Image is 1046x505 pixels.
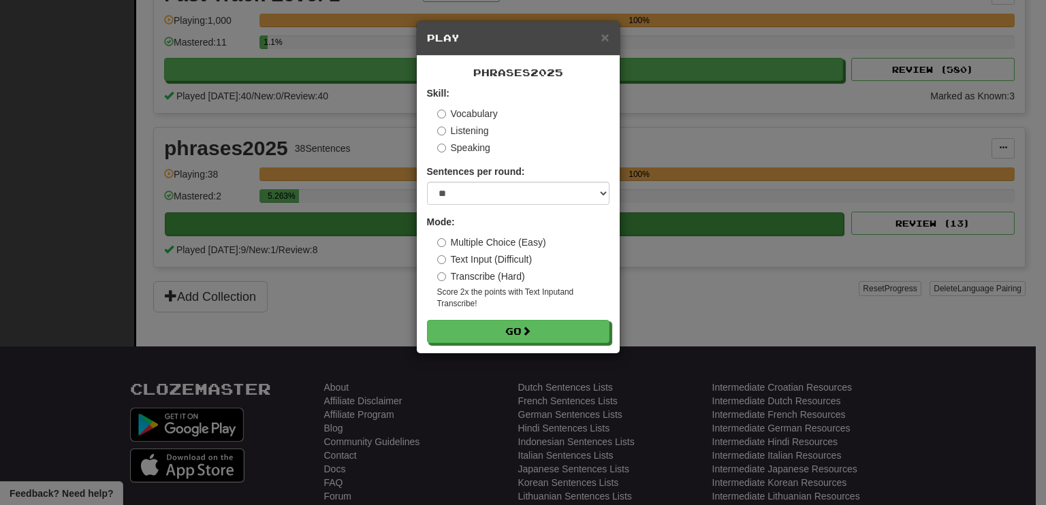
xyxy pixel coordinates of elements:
[437,107,498,120] label: Vocabulary
[437,235,546,249] label: Multiple Choice (Easy)
[437,255,446,264] input: Text Input (Difficult)
[427,216,455,227] strong: Mode:
[427,165,525,178] label: Sentences per round:
[427,88,449,99] strong: Skill:
[437,110,446,118] input: Vocabulary
[437,127,446,135] input: Listening
[437,141,490,154] label: Speaking
[437,287,609,310] small: Score 2x the points with Text Input and Transcribe !
[427,320,609,343] button: Go
[437,238,446,247] input: Multiple Choice (Easy)
[601,30,609,44] button: Close
[437,270,525,283] label: Transcribe (Hard)
[437,253,533,266] label: Text Input (Difficult)
[427,31,609,45] h5: Play
[437,272,446,281] input: Transcribe (Hard)
[473,67,563,78] span: phrases2025
[437,124,489,137] label: Listening
[601,29,609,45] span: ×
[437,144,446,152] input: Speaking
